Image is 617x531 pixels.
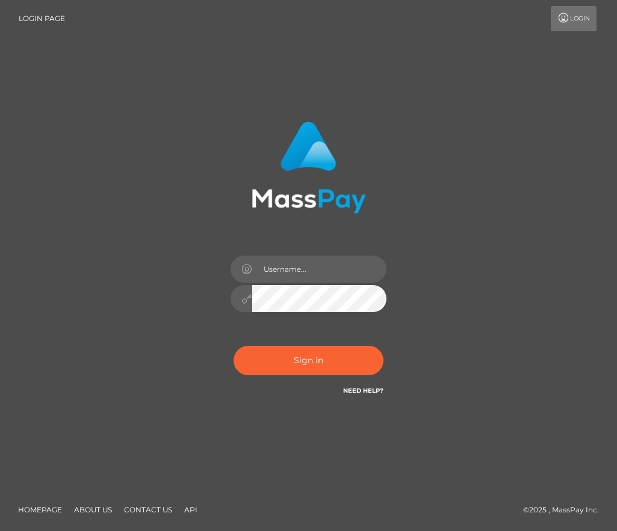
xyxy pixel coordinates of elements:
[551,6,597,31] a: Login
[119,500,177,519] a: Contact Us
[179,500,202,519] a: API
[523,503,608,517] div: © 2025 , MassPay Inc.
[19,6,65,31] a: Login Page
[234,346,384,375] button: Sign in
[343,387,383,394] a: Need Help?
[252,256,387,283] input: Username...
[13,500,67,519] a: Homepage
[252,121,366,213] img: MassPay Login
[69,500,117,519] a: About Us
